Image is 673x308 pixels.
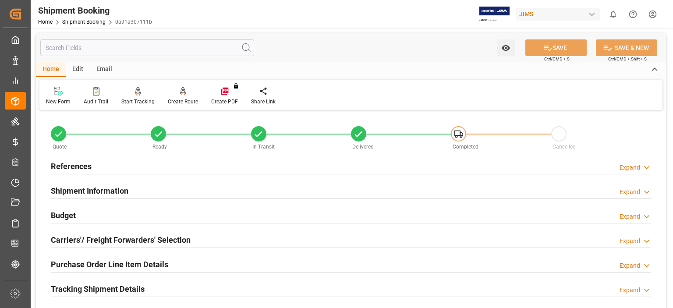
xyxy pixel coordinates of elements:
div: Expand [620,212,640,221]
h2: Carriers'/ Freight Forwarders' Selection [51,234,191,246]
div: Home [36,62,66,77]
span: Cancelled [553,144,576,150]
span: In-Transit [252,144,275,150]
div: Audit Trail [84,98,108,106]
a: Shipment Booking [62,19,106,25]
h2: Purchase Order Line Item Details [51,258,168,270]
button: SAVE & NEW [596,39,657,56]
div: Share Link [251,98,276,106]
div: Email [90,62,119,77]
button: show 0 new notifications [603,4,623,24]
button: JIMS [516,6,603,22]
div: Create Route [168,98,198,106]
span: Delivered [352,144,374,150]
div: Expand [620,237,640,246]
div: Expand [620,261,640,270]
h2: Budget [51,209,76,221]
input: Search Fields [40,39,254,56]
span: Quote [53,144,67,150]
div: Start Tracking [121,98,155,106]
div: Edit [66,62,90,77]
button: Help Center [623,4,643,24]
div: New Form [46,98,71,106]
img: Exertis%20JAM%20-%20Email%20Logo.jpg_1722504956.jpg [479,7,510,22]
span: Ready [152,144,167,150]
div: JIMS [516,8,600,21]
h2: Tracking Shipment Details [51,283,145,295]
span: Completed [453,144,478,150]
span: Ctrl/CMD + S [544,56,570,62]
button: open menu [497,39,515,56]
div: Expand [620,286,640,295]
span: Ctrl/CMD + Shift + S [608,56,647,62]
h2: Shipment Information [51,185,128,197]
h2: References [51,160,92,172]
div: Expand [620,163,640,172]
button: SAVE [525,39,587,56]
div: Shipment Booking [38,4,152,17]
a: Home [38,19,53,25]
div: Expand [620,188,640,197]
